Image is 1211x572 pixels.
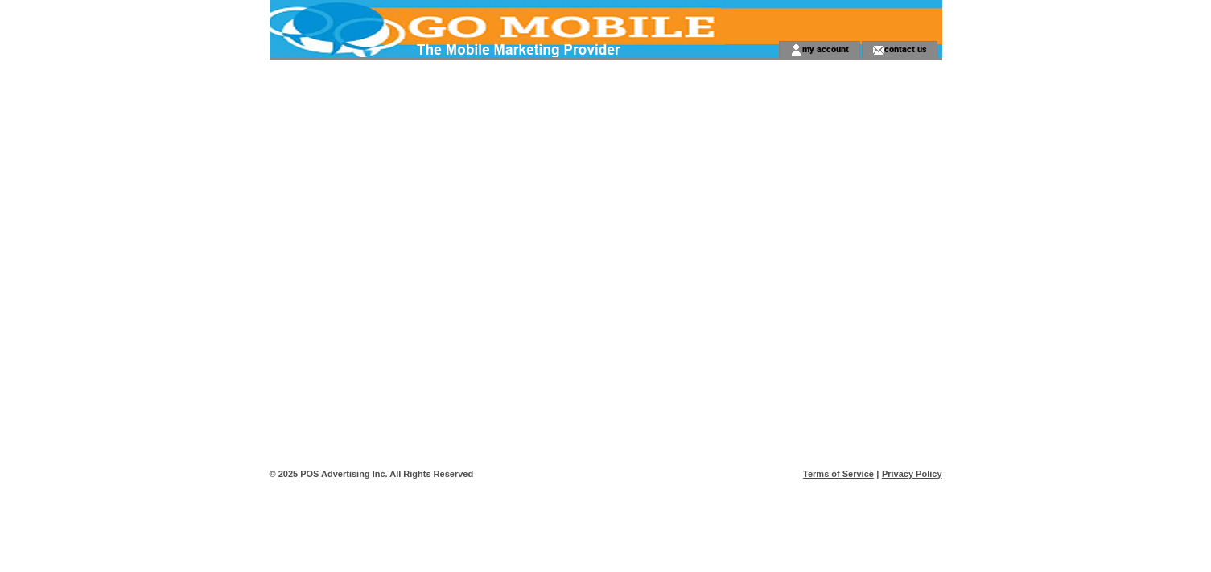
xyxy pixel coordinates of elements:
span: | [876,469,879,479]
a: contact us [884,43,927,54]
img: contact_us_icon.gif;jsessionid=6EC6BFEA32C505BFC1C9AE53A515478E [872,43,884,56]
a: my account [802,43,849,54]
img: account_icon.gif;jsessionid=6EC6BFEA32C505BFC1C9AE53A515478E [790,43,802,56]
a: Privacy Policy [882,469,942,479]
a: Terms of Service [803,469,874,479]
span: © 2025 POS Advertising Inc. All Rights Reserved [270,469,474,479]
